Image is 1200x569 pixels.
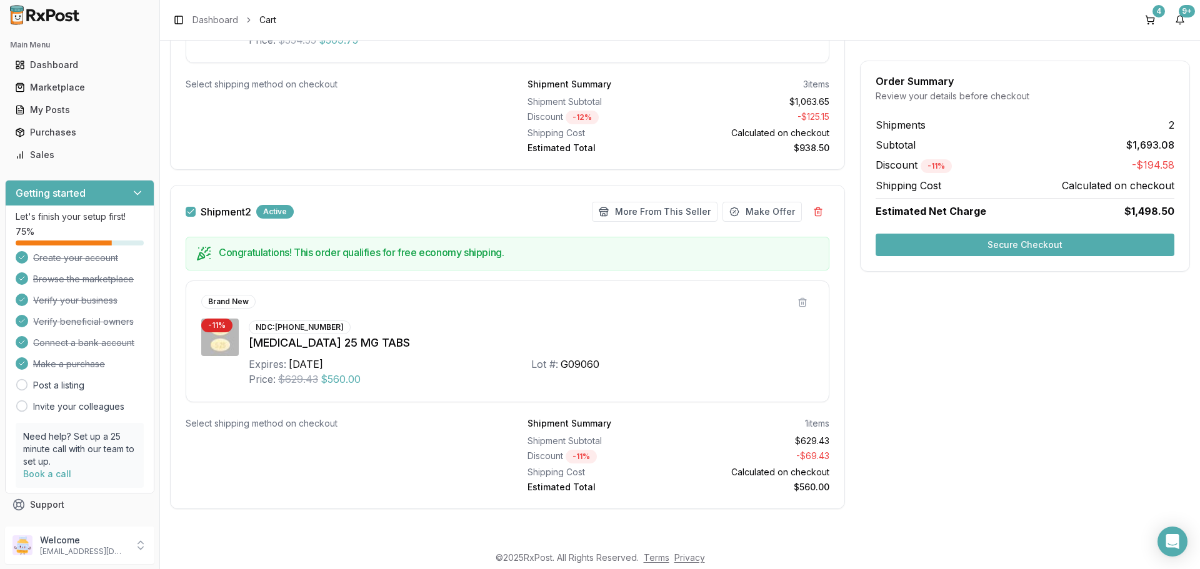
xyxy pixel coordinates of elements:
[10,144,149,166] a: Sales
[201,319,232,332] div: - 11 %
[674,552,705,563] a: Privacy
[192,14,238,26] a: Dashboard
[23,468,71,479] a: Book a call
[1126,137,1174,152] span: $1,693.08
[1152,5,1165,17] div: 4
[5,5,85,25] img: RxPost Logo
[259,14,276,26] span: Cart
[561,357,599,372] div: G09060
[201,207,251,217] label: Shipment 2
[10,40,149,50] h2: Main Menu
[33,400,124,413] a: Invite your colleagues
[201,295,256,309] div: Brand New
[192,14,276,26] nav: breadcrumb
[566,450,597,463] div: - 11 %
[289,357,323,372] div: [DATE]
[527,481,674,493] div: Estimated Total
[1157,527,1187,557] div: Open Intercom Messenger
[684,466,830,478] div: Calculated on checkout
[33,294,117,307] span: Verify your business
[15,104,144,116] div: My Posts
[201,319,239,356] img: Jardiance 25 MG TABS
[5,516,154,538] button: Feedback
[16,210,144,223] p: Let's finish your setup first!
[10,54,149,76] a: Dashboard
[805,417,829,430] div: 1 items
[876,137,916,152] span: Subtotal
[921,159,952,173] div: - 11 %
[16,225,34,238] span: 75 %
[15,126,144,139] div: Purchases
[5,122,154,142] button: Purchases
[684,111,830,124] div: - $125.15
[531,357,558,372] div: Lot #:
[527,96,674,108] div: Shipment Subtotal
[40,547,127,557] p: [EMAIL_ADDRESS][DOMAIN_NAME]
[278,372,318,387] span: $629.43
[249,357,286,372] div: Expires:
[15,81,144,94] div: Marketplace
[249,334,814,352] div: [MEDICAL_DATA] 25 MG TABS
[527,111,674,124] div: Discount
[684,450,830,463] div: - $69.43
[684,435,830,447] div: $629.43
[876,90,1174,102] div: Review your details before checkout
[684,142,830,154] div: $938.50
[249,320,351,334] div: NDC: [PHONE_NUMBER]
[12,535,32,555] img: User avatar
[33,337,134,349] span: Connect a bank account
[5,77,154,97] button: Marketplace
[527,142,674,154] div: Estimated Total
[5,55,154,75] button: Dashboard
[684,481,830,493] div: $560.00
[186,78,487,91] div: Select shipping method on checkout
[1132,157,1174,173] span: -$194.58
[1169,117,1174,132] span: 2
[527,435,674,447] div: Shipment Subtotal
[249,372,276,387] div: Price:
[321,372,361,387] span: $560.00
[10,99,149,121] a: My Posts
[876,234,1174,256] button: Secure Checkout
[33,315,134,328] span: Verify beneficial owners
[527,466,674,478] div: Shipping Cost
[566,111,599,124] div: - 12 %
[33,358,105,370] span: Make a purchase
[876,76,1174,86] div: Order Summary
[527,450,674,463] div: Discount
[876,117,926,132] span: Shipments
[30,521,72,533] span: Feedback
[592,202,717,222] button: More From This Seller
[15,149,144,161] div: Sales
[15,59,144,71] div: Dashboard
[722,202,802,222] button: Make Offer
[527,78,611,91] div: Shipment Summary
[1170,10,1190,30] button: 9+
[5,145,154,165] button: Sales
[876,205,986,217] span: Estimated Net Charge
[684,127,830,139] div: Calculated on checkout
[40,534,127,547] p: Welcome
[219,247,819,257] h5: Congratulations! This order qualifies for free economy shipping.
[5,493,154,516] button: Support
[684,96,830,108] div: $1,063.65
[10,121,149,144] a: Purchases
[1124,204,1174,219] span: $1,498.50
[1062,178,1174,193] span: Calculated on checkout
[16,186,86,200] h3: Getting started
[644,552,669,563] a: Terms
[1179,5,1195,17] div: 9+
[876,159,952,171] span: Discount
[33,252,118,264] span: Create your account
[33,379,84,392] a: Post a listing
[1140,10,1160,30] button: 4
[23,430,136,468] p: Need help? Set up a 25 minute call with our team to set up.
[186,417,487,430] div: Select shipping method on checkout
[256,205,294,219] div: Active
[33,273,134,285] span: Browse the marketplace
[527,127,674,139] div: Shipping Cost
[10,76,149,99] a: Marketplace
[5,100,154,120] button: My Posts
[876,178,941,193] span: Shipping Cost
